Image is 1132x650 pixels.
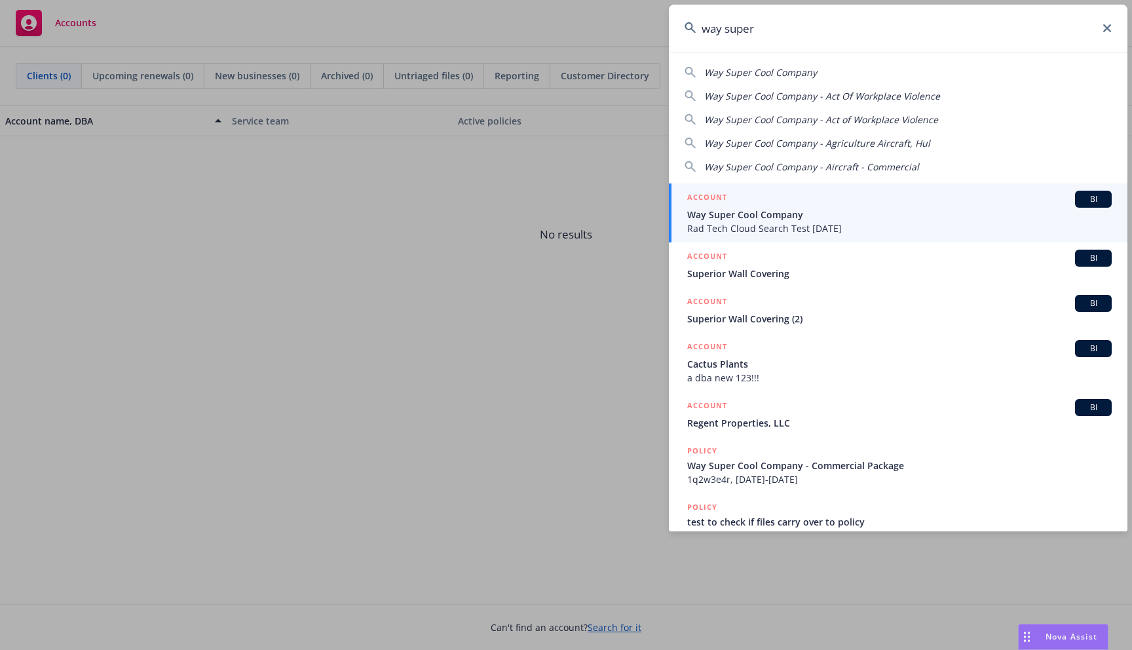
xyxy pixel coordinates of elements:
span: Cactus Plants [687,357,1112,371]
span: Way Super Cool Company - Act of Workplace Violence [704,113,938,126]
span: Way Super Cool Company [704,66,817,79]
h5: ACCOUNT [687,340,727,356]
span: Nova Assist [1046,631,1097,642]
button: Nova Assist [1018,624,1108,650]
h5: ACCOUNT [687,399,727,415]
span: Rad Tech Cloud Search Test [DATE] [687,221,1112,235]
a: ACCOUNTBICactus Plantsa dba new 123!!! [669,333,1127,392]
span: Superior Wall Covering [687,267,1112,280]
span: Way Super Cool Company - Aircraft - Commercial [704,161,919,173]
input: Search... [669,5,1127,52]
span: Way Super Cool Company [687,208,1112,221]
span: Regent Properties, LLC [687,416,1112,430]
span: BI [1080,252,1106,264]
h5: ACCOUNT [687,191,727,206]
span: 1q2w3e4r, [DATE]-[DATE] [687,472,1112,486]
span: Way Super Cool Company - Commercial Package [687,459,1112,472]
h5: POLICY [687,501,717,514]
span: Way Super Cool Company - Agriculture Aircraft, Hul [704,137,930,149]
a: ACCOUNTBISuperior Wall Covering (2) [669,288,1127,333]
span: BI [1080,402,1106,413]
span: BI [1080,297,1106,309]
h5: POLICY [687,444,717,457]
h5: ACCOUNT [687,295,727,311]
a: ACCOUNTBIRegent Properties, LLC [669,392,1127,437]
span: BI [1080,343,1106,354]
span: BI [1080,193,1106,205]
a: POLICYWay Super Cool Company - Commercial Package1q2w3e4r, [DATE]-[DATE] [669,437,1127,493]
span: a dba new 123!!! [687,371,1112,385]
span: To be assigned - Way Super Cool Company - [DATE] 1683205849141, [DATE]-[DATE] [687,529,1112,543]
a: ACCOUNTBIWay Super Cool CompanyRad Tech Cloud Search Test [DATE] [669,183,1127,242]
span: Way Super Cool Company - Act Of Workplace Violence [704,90,940,102]
div: Drag to move [1019,624,1035,649]
span: Superior Wall Covering (2) [687,312,1112,326]
a: POLICYtest to check if files carry over to policyTo be assigned - Way Super Cool Company - [DATE]... [669,493,1127,550]
span: test to check if files carry over to policy [687,515,1112,529]
h5: ACCOUNT [687,250,727,265]
a: ACCOUNTBISuperior Wall Covering [669,242,1127,288]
